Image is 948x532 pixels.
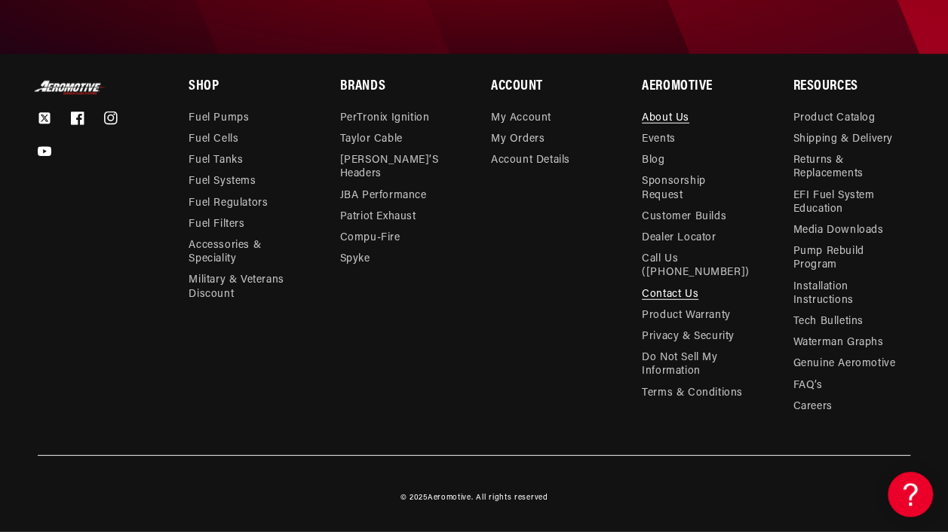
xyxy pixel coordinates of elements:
[793,277,898,311] a: Installation Instructions
[642,206,726,228] a: Customer Builds
[476,494,548,502] small: All rights reserved
[642,171,747,206] a: Sponsorship Request
[491,150,570,171] a: Account Details
[642,150,664,171] a: Blog
[491,129,545,150] a: My Orders
[340,185,427,206] a: JBA Performance
[340,150,446,185] a: [PERSON_NAME]’s Headers
[642,129,676,150] a: Events
[428,494,471,502] a: Aeromotive
[793,150,898,185] a: Returns & Replacements
[189,129,238,150] a: Fuel Cells
[793,375,822,396] a: FAQ’s
[793,185,898,220] a: EFI Fuel System Education
[793,311,863,332] a: Tech Bulletins
[400,494,474,502] small: © 2025 .
[642,326,735,347] a: Privacy & Security
[793,220,883,241] a: Media Downloads
[642,347,747,382] a: Do Not Sell My Information
[642,383,743,404] a: Terms & Conditions
[642,284,698,305] a: Contact Us
[340,206,416,228] a: Patriot Exhaust
[642,228,716,249] a: Dealer Locator
[189,214,244,235] a: Fuel Filters
[793,353,895,375] a: Genuine Aeromotive
[189,235,294,270] a: Accessories & Speciality
[793,332,883,353] a: Waterman Graphs
[189,112,249,129] a: Fuel Pumps
[32,81,108,95] img: Aeromotive
[189,150,243,171] a: Fuel Tanks
[189,270,305,304] a: Military & Veterans Discount
[340,112,430,129] a: PerTronix Ignition
[189,193,268,214] a: Fuel Regulators
[340,129,403,150] a: Taylor Cable
[793,241,898,276] a: Pump Rebuild Program
[491,112,551,129] a: My Account
[642,305,731,326] a: Product Warranty
[793,396,832,417] a: Careers
[642,249,750,283] a: Call Us ([PHONE_NUMBER])
[642,112,689,129] a: About Us
[340,228,400,249] a: Compu-Fire
[793,112,875,129] a: Product Catalog
[793,129,892,150] a: Shipping & Delivery
[189,171,256,192] a: Fuel Systems
[340,249,370,270] a: Spyke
